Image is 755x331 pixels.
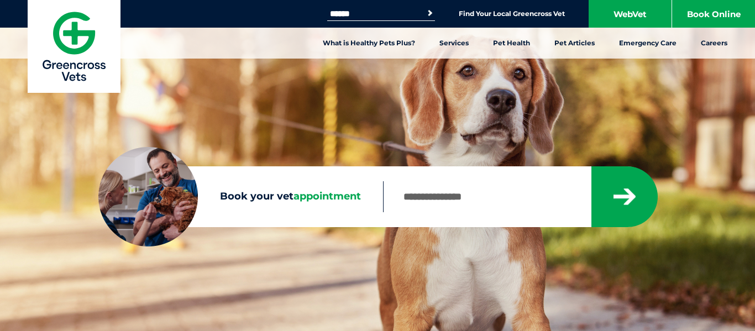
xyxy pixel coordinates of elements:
[689,28,740,59] a: Careers
[311,28,427,59] a: What is Healthy Pets Plus?
[481,28,542,59] a: Pet Health
[424,8,436,19] button: Search
[542,28,607,59] a: Pet Articles
[98,188,383,205] label: Book your vet
[459,9,565,18] a: Find Your Local Greencross Vet
[427,28,481,59] a: Services
[607,28,689,59] a: Emergency Care
[293,190,361,202] span: appointment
